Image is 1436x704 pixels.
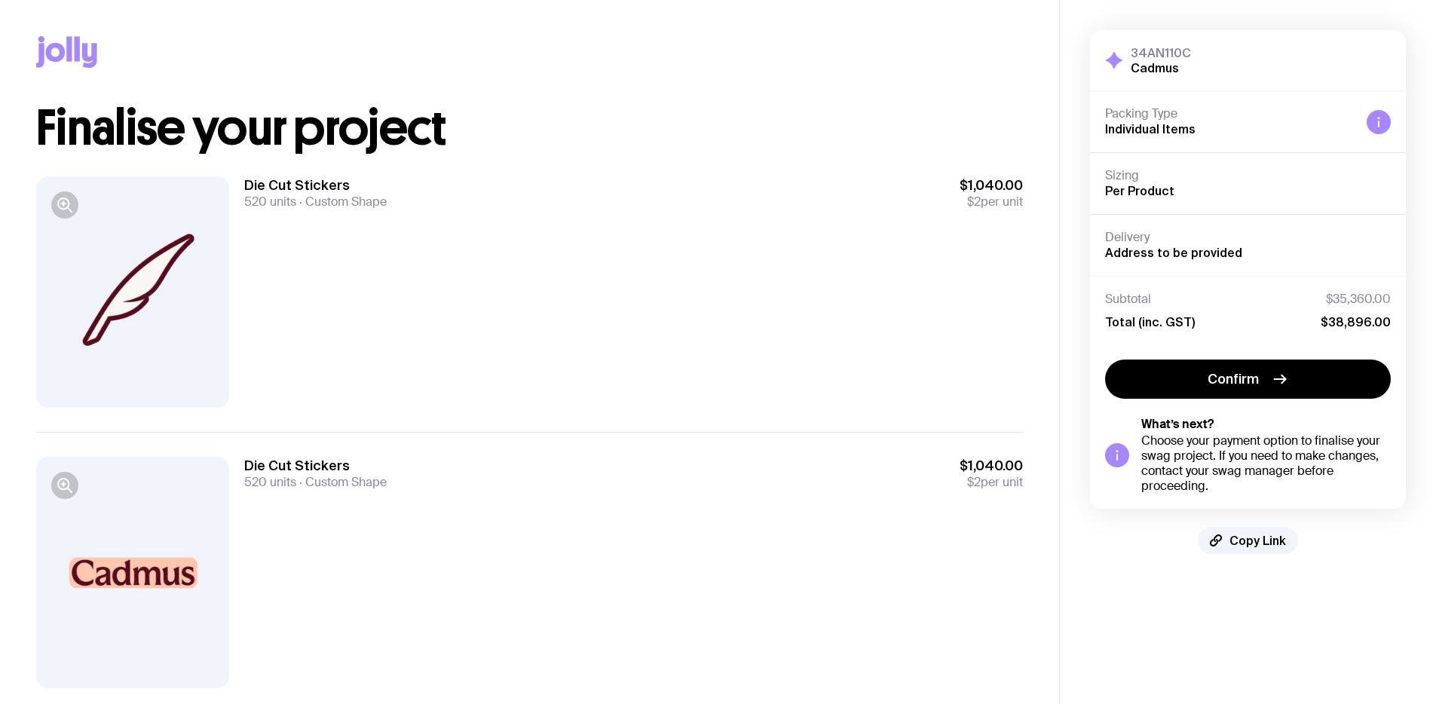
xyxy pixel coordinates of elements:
[1105,292,1151,307] span: Subtotal
[1141,433,1391,494] div: Choose your payment option to finalise your swag project. If you need to make changes, contact yo...
[960,176,1023,194] span: $1,040.00
[1105,314,1195,329] span: Total (inc. GST)
[1198,527,1298,554] button: Copy Link
[36,104,1023,152] h1: Finalise your project
[1141,417,1391,432] h5: What’s next?
[244,474,296,490] span: 520 units
[1105,168,1391,183] h4: Sizing
[967,474,981,490] span: $2
[244,457,387,475] h3: Die Cut Stickers
[960,457,1023,475] span: $1,040.00
[1105,184,1174,197] span: Per Product
[1105,360,1391,399] button: Confirm
[1131,60,1191,75] h2: Cadmus
[1229,533,1286,548] span: Copy Link
[1105,246,1242,259] span: Address to be provided
[1105,230,1391,245] h4: Delivery
[244,176,387,194] h3: Die Cut Stickers
[960,194,1023,210] span: per unit
[1131,45,1191,60] h3: 34AN110C
[1105,106,1355,121] h4: Packing Type
[296,474,387,490] span: Custom Shape
[960,475,1023,490] span: per unit
[967,194,981,210] span: $2
[244,194,296,210] span: 520 units
[1105,122,1196,136] span: Individual Items
[1208,370,1259,388] span: Confirm
[1321,314,1391,329] span: $38,896.00
[296,194,387,210] span: Custom Shape
[1326,292,1391,307] span: $35,360.00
